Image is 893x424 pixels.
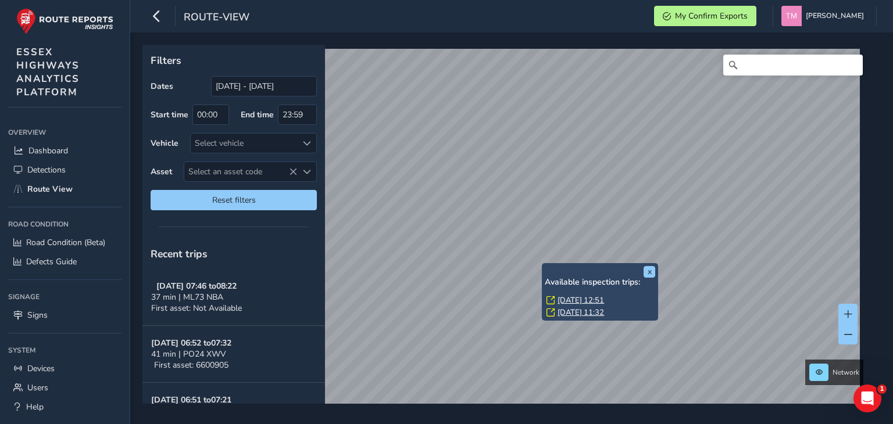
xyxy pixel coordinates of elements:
[27,363,55,374] span: Devices
[8,288,122,306] div: Signage
[26,401,44,412] span: Help
[8,179,122,199] a: Route View
[297,162,316,181] div: Select an asset code
[16,8,113,34] img: rr logo
[184,10,249,26] span: route-view
[241,109,274,120] label: End time
[833,368,859,377] span: Network
[853,385,881,412] iframe: Intercom live chat
[147,49,860,417] canvas: Map
[151,348,226,360] span: 41 min | PO24 XWV
[151,190,317,210] button: Reset filters
[151,337,231,348] strong: [DATE] 06:52 to 07:32
[151,303,242,314] span: First asset: Not Available
[151,166,172,177] label: Asset
[877,385,887,394] span: 1
[27,184,73,195] span: Route View
[151,138,178,149] label: Vehicle
[156,281,237,292] strong: [DATE] 07:46 to 08:22
[151,53,317,68] p: Filters
[151,109,188,120] label: Start time
[27,310,48,321] span: Signs
[545,278,655,288] h6: Available inspection trips:
[28,145,68,156] span: Dashboard
[27,164,66,175] span: Detections
[806,6,864,26] span: [PERSON_NAME]
[8,378,122,397] a: Users
[8,233,122,252] a: Road Condition (Beta)
[8,215,122,233] div: Road Condition
[154,360,228,371] span: First asset: 6600905
[654,6,756,26] button: My Confirm Exports
[723,55,863,76] input: Search
[675,10,748,21] span: My Confirm Exports
[151,394,231,405] strong: [DATE] 06:51 to 07:21
[558,307,604,318] a: [DATE] 11:32
[151,81,173,92] label: Dates
[8,252,122,271] a: Defects Guide
[8,359,122,378] a: Devices
[142,269,325,326] button: [DATE] 07:46 to08:2237 min | ML73 NBAFirst asset: Not Available
[558,295,604,306] a: [DATE] 12:51
[184,162,297,181] span: Select an asset code
[8,342,122,359] div: System
[142,326,325,383] button: [DATE] 06:52 to07:3241 min | PO24 XWVFirst asset: 6600905
[781,6,802,26] img: diamond-layout
[8,141,122,160] a: Dashboard
[159,195,308,206] span: Reset filters
[151,247,208,261] span: Recent trips
[8,124,122,141] div: Overview
[27,382,48,393] span: Users
[8,397,122,416] a: Help
[8,306,122,325] a: Signs
[16,45,80,99] span: ESSEX HIGHWAYS ANALYTICS PLATFORM
[8,160,122,179] a: Detections
[644,266,655,278] button: x
[151,292,223,303] span: 37 min | ML73 NBA
[191,134,297,153] div: Select vehicle
[26,237,105,248] span: Road Condition (Beta)
[26,256,77,267] span: Defects Guide
[781,6,868,26] button: [PERSON_NAME]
